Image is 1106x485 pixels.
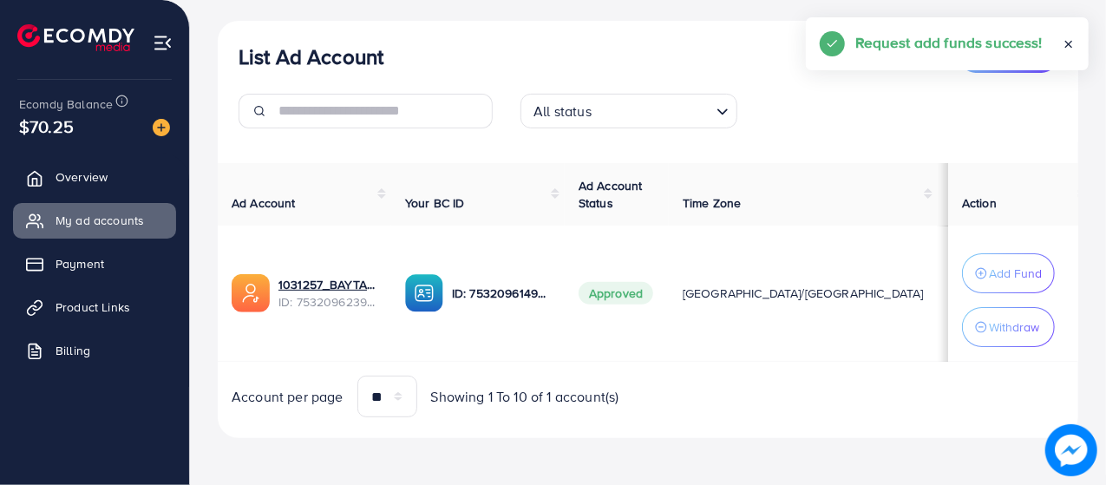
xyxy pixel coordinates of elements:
span: Ad Account [232,194,296,212]
a: My ad accounts [13,203,176,238]
span: Payment [56,255,104,272]
span: Ad Account Status [579,177,643,212]
span: ID: 7532096239010316305 [278,293,377,311]
a: Product Links [13,290,176,324]
span: Billing [56,342,90,359]
img: logo [17,24,134,51]
p: Add Fund [989,263,1042,284]
span: Approved [579,282,653,305]
span: Overview [56,168,108,186]
span: Showing 1 To 10 of 1 account(s) [431,387,619,407]
a: Payment [13,246,176,281]
a: 1031257_BAYTAEK_1753702824295 [278,276,377,293]
p: ID: 7532096149239529473 [452,283,551,304]
h3: List Ad Account [239,44,383,69]
div: Search for option [520,94,737,128]
div: <span class='underline'>1031257_BAYTAEK_1753702824295</span></br>7532096239010316305 [278,276,377,311]
a: Overview [13,160,176,194]
span: Your BC ID [405,194,465,212]
img: menu [153,33,173,53]
span: Product Links [56,298,130,316]
button: Add Fund [962,253,1055,293]
img: ic-ads-acc.e4c84228.svg [232,274,270,312]
span: Time Zone [683,194,741,212]
span: [GEOGRAPHIC_DATA]/[GEOGRAPHIC_DATA] [683,285,924,302]
img: image [153,119,170,136]
span: Action [962,194,997,212]
img: ic-ba-acc.ded83a64.svg [405,274,443,312]
h5: Request add funds success! [855,31,1043,54]
span: Account per page [232,387,344,407]
img: image [1045,424,1097,476]
a: Billing [13,333,176,368]
span: Ecomdy Balance [19,95,113,113]
button: Withdraw [962,307,1055,347]
p: Withdraw [989,317,1039,338]
span: My ad accounts [56,212,144,229]
input: Search for option [597,95,710,124]
span: All status [530,99,595,124]
span: $70.25 [19,114,74,139]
